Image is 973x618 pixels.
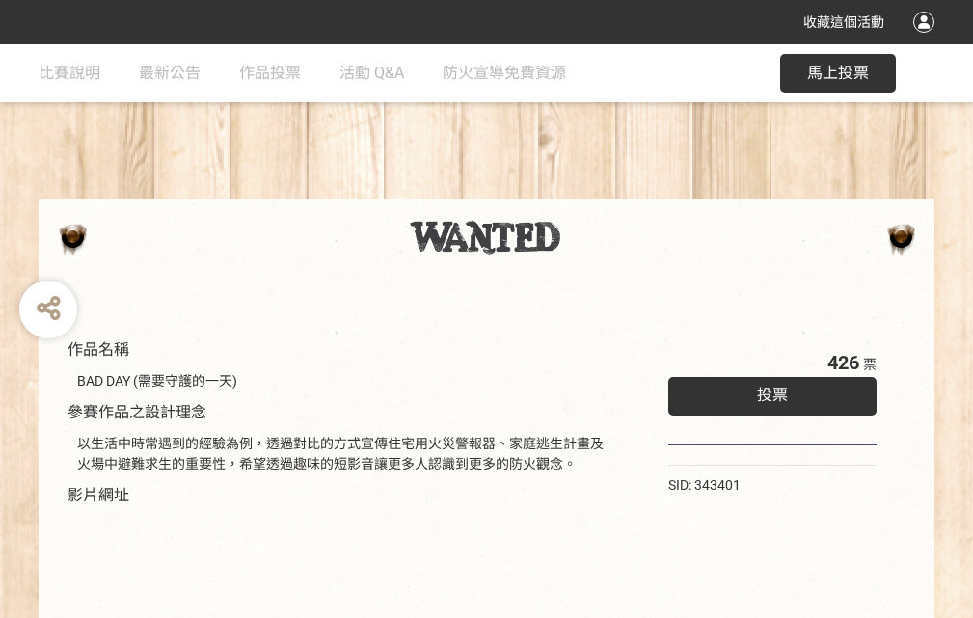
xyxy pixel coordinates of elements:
span: 馬上投票 [807,64,869,82]
a: 比賽說明 [39,44,100,102]
span: 票 [863,357,877,372]
span: 參賽作品之設計理念 [68,403,206,421]
a: 防火宣導免費資源 [443,44,566,102]
span: 作品名稱 [68,340,129,359]
span: 影片網址 [68,486,129,504]
span: 作品投票 [239,64,301,82]
a: 最新公告 [139,44,201,102]
div: 以生活中時常遇到的經驗為例，透過對比的方式宣傳住宅用火災警報器、家庭逃生計畫及火場中避難求生的重要性，希望透過趣味的短影音讓更多人認識到更多的防火觀念。 [77,434,610,474]
span: 426 [827,351,859,374]
span: 收藏這個活動 [803,14,884,30]
a: 作品投票 [239,44,301,102]
span: 比賽說明 [39,64,100,82]
span: SID: 343401 [668,477,741,493]
span: 活動 Q&A [339,64,404,82]
button: 馬上投票 [780,54,896,93]
a: 活動 Q&A [339,44,404,102]
span: 最新公告 [139,64,201,82]
div: BAD DAY (需要守護的一天) [77,371,610,391]
span: 防火宣導免費資源 [443,64,566,82]
span: 投票 [757,386,788,404]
